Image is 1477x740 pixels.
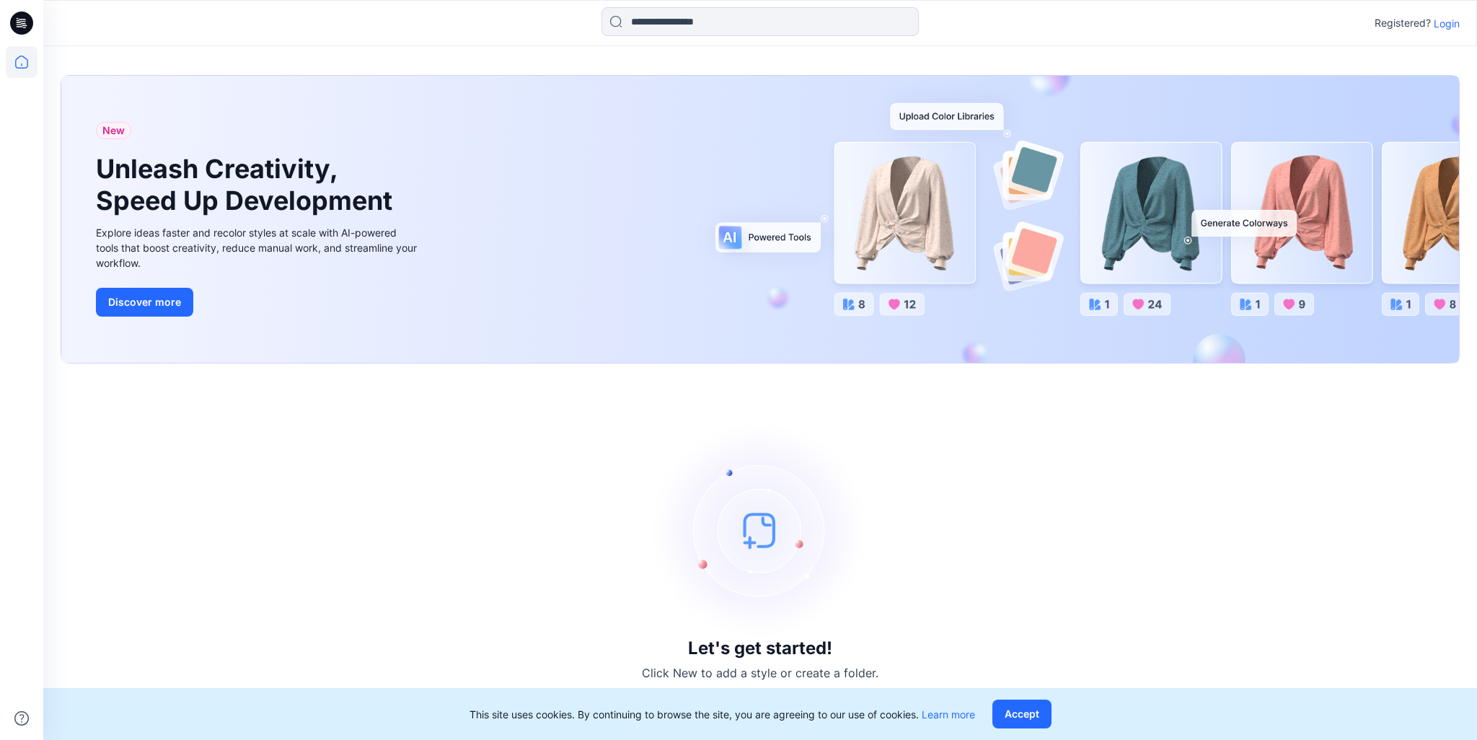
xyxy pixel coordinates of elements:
[642,664,878,682] p: Click New to add a style or create a folder.
[688,638,832,658] h3: Let's get started!
[1434,16,1460,31] p: Login
[1375,14,1431,32] p: Registered?
[96,288,420,317] a: Discover more
[96,288,193,317] button: Discover more
[96,225,420,270] div: Explore ideas faster and recolor styles at scale with AI-powered tools that boost creativity, red...
[96,154,399,216] h1: Unleash Creativity, Speed Up Development
[102,122,125,139] span: New
[922,708,975,721] a: Learn more
[992,700,1051,728] button: Accept
[652,422,868,638] img: empty-state-image.svg
[469,707,975,722] p: This site uses cookies. By continuing to browse the site, you are agreeing to our use of cookies.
